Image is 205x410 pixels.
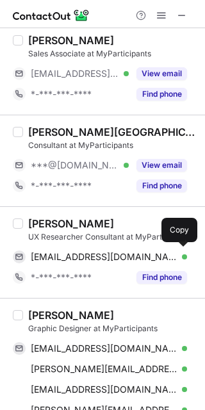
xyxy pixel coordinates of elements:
[13,8,90,23] img: ContactOut v5.3.10
[136,159,187,172] button: Reveal Button
[31,363,177,375] span: [PERSON_NAME][EMAIL_ADDRESS][DOMAIN_NAME]
[31,384,177,395] span: [EMAIL_ADDRESS][DOMAIN_NAME]
[136,179,187,192] button: Reveal Button
[28,231,197,243] div: UX Researcher Consultant at MyParticipants
[136,88,187,101] button: Reveal Button
[28,126,197,138] div: [PERSON_NAME][GEOGRAPHIC_DATA]
[28,34,114,47] div: [PERSON_NAME]
[28,140,197,151] div: Consultant at MyParticipants
[136,271,187,284] button: Reveal Button
[31,343,177,354] span: [EMAIL_ADDRESS][DOMAIN_NAME]
[31,68,119,79] span: [EMAIL_ADDRESS][DOMAIN_NAME]
[28,309,114,322] div: [PERSON_NAME]
[31,160,119,171] span: ***@[DOMAIN_NAME]
[28,217,114,230] div: [PERSON_NAME]
[31,251,177,263] span: [EMAIL_ADDRESS][DOMAIN_NAME]
[136,67,187,80] button: Reveal Button
[28,48,197,60] div: Sales Associate at MyParticipants
[28,323,197,334] div: Graphic Designer at MyParticipants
